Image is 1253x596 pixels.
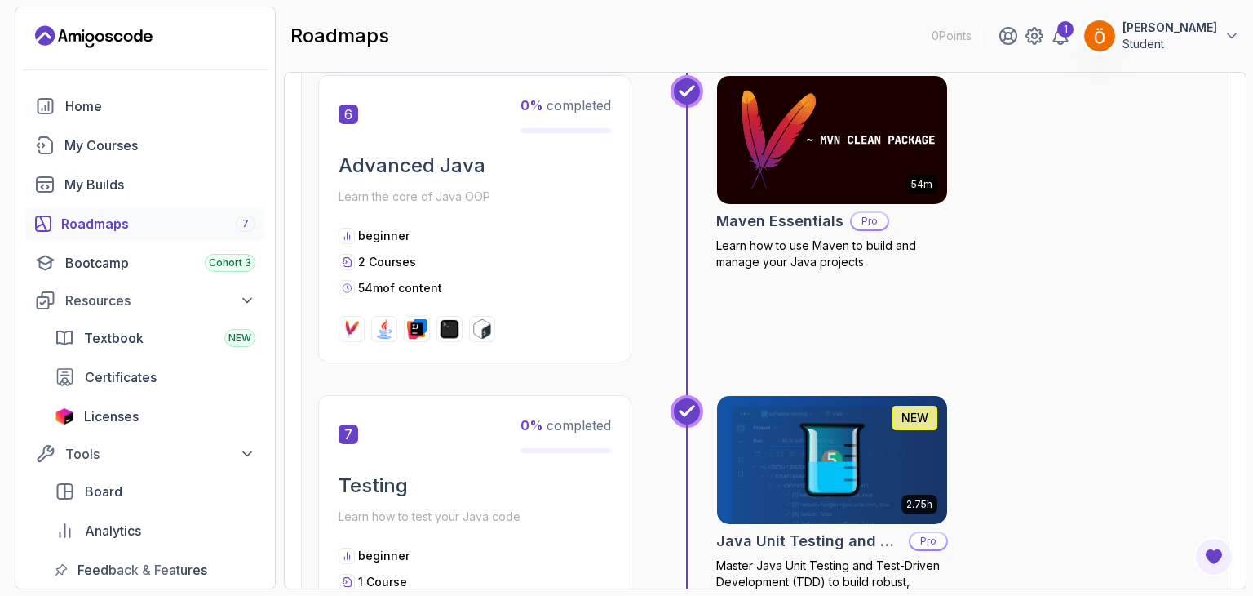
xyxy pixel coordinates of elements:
[64,175,255,194] div: My Builds
[25,207,265,240] a: roadmaps
[374,319,394,339] img: java logo
[852,213,888,229] p: Pro
[339,473,611,499] h2: Testing
[65,444,255,464] div: Tools
[1057,21,1074,38] div: 1
[472,319,492,339] img: bash logo
[358,228,410,244] p: beginner
[407,319,427,339] img: intellij logo
[717,396,947,525] img: Java Unit Testing and TDD card
[65,96,255,116] div: Home
[440,319,459,339] img: terminal logo
[55,408,74,425] img: jetbrains icon
[45,514,265,547] a: analytics
[242,217,249,230] span: 7
[339,153,611,179] h2: Advanced Java
[64,136,255,155] div: My Courses
[1084,20,1115,51] img: user profile image
[1051,26,1070,46] a: 1
[342,319,361,339] img: maven logo
[65,253,255,273] div: Bootcamp
[25,286,265,315] button: Resources
[358,548,410,564] p: beginner
[85,521,141,540] span: Analytics
[901,410,928,426] p: NEW
[65,291,255,310] div: Resources
[61,214,255,234] div: Roadmaps
[45,361,265,394] a: certificates
[911,178,932,191] p: 54m
[209,256,251,269] span: Cohort 3
[45,554,265,586] a: feedback
[339,105,358,124] span: 6
[520,97,543,113] span: 0 %
[716,530,902,553] h2: Java Unit Testing and TDD
[716,238,948,270] p: Learn how to use Maven to build and manage your Java projects
[228,331,251,345] span: NEW
[85,367,157,387] span: Certificates
[84,328,144,348] span: Textbook
[358,280,442,296] p: 54m of content
[716,210,843,233] h2: Maven Essentials
[25,129,265,162] a: courses
[25,168,265,201] a: builds
[716,75,948,271] a: Maven Essentials card54mMaven EssentialsProLearn how to use Maven to build and manage your Java p...
[932,28,972,44] p: 0 Points
[358,255,416,269] span: 2 Courses
[1122,20,1217,36] p: [PERSON_NAME]
[77,560,207,580] span: Feedback & Features
[906,498,932,511] p: 2.75h
[520,417,611,434] span: completed
[45,322,265,354] a: textbook
[84,407,139,426] span: Licenses
[25,439,265,469] button: Tools
[1194,537,1233,576] button: Open Feedback Button
[520,417,543,434] span: 0 %
[520,97,611,113] span: completed
[358,575,407,589] span: 1 Course
[910,533,946,549] p: Pro
[339,185,611,208] p: Learn the core of Java OOP
[1122,36,1217,52] p: Student
[290,23,389,49] h2: roadmaps
[339,505,611,528] p: Learn how to test your Java code
[85,482,122,501] span: Board
[45,475,265,508] a: board
[1083,20,1240,52] button: user profile image[PERSON_NAME]Student
[25,247,265,279] a: bootcamp
[45,400,265,433] a: licenses
[717,76,947,205] img: Maven Essentials card
[35,24,153,50] a: Landing page
[25,90,265,122] a: home
[339,425,358,444] span: 7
